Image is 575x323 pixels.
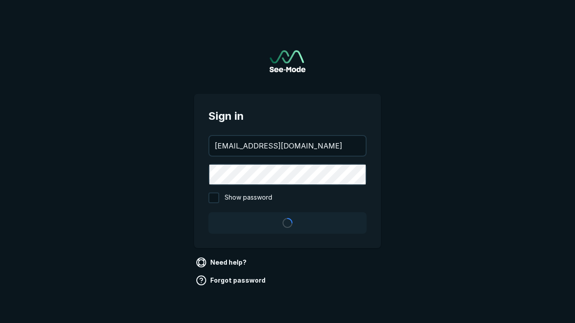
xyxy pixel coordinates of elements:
a: Need help? [194,255,250,270]
span: Sign in [208,108,367,124]
a: Forgot password [194,273,269,288]
input: your@email.com [209,136,366,156]
img: See-Mode Logo [270,50,305,72]
a: Go to sign in [270,50,305,72]
span: Show password [225,192,272,203]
